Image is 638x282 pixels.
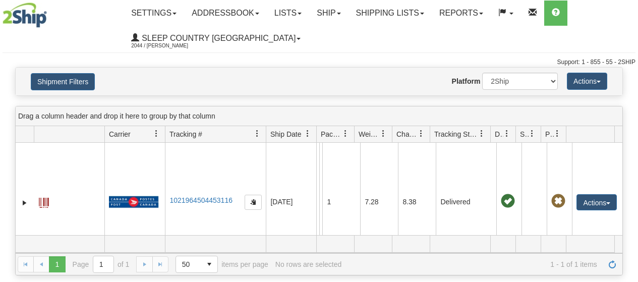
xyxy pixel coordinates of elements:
[266,143,316,261] td: [DATE]
[109,129,131,139] span: Carrier
[131,41,207,51] span: 2044 / [PERSON_NAME]
[124,1,184,26] a: Settings
[375,125,392,142] a: Weight filter column settings
[398,143,436,261] td: 8.38
[249,125,266,142] a: Tracking # filter column settings
[148,125,165,142] a: Carrier filter column settings
[360,143,398,261] td: 7.28
[615,89,637,192] iframe: chat widget
[39,193,49,209] a: Label
[3,3,47,28] img: logo2044.jpg
[275,260,342,268] div: No rows are selected
[245,195,262,210] button: Copy to clipboard
[604,256,620,272] a: Refresh
[322,143,360,261] td: 1
[349,260,597,268] span: 1 - 1 of 1 items
[124,26,308,51] a: Sleep Country [GEOGRAPHIC_DATA] 2044 / [PERSON_NAME]
[184,1,267,26] a: Addressbook
[49,256,65,272] span: Page 1
[498,125,515,142] a: Delivery Status filter column settings
[321,129,342,139] span: Packages
[299,125,316,142] a: Ship Date filter column settings
[176,256,218,273] span: Page sizes drop down
[270,129,301,139] span: Ship Date
[31,73,95,90] button: Shipment Filters
[396,129,418,139] span: Charge
[73,256,130,273] span: Page of 1
[20,198,30,208] a: Expand
[93,256,113,272] input: Page 1
[109,196,158,208] img: 20 - Canada Post
[549,125,566,142] a: Pickup Status filter column settings
[413,125,430,142] a: Charge filter column settings
[524,125,541,142] a: Shipment Issues filter column settings
[359,129,380,139] span: Weight
[337,125,354,142] a: Packages filter column settings
[176,256,268,273] span: items per page
[567,73,607,90] button: Actions
[139,34,296,42] span: Sleep Country [GEOGRAPHIC_DATA]
[349,1,432,26] a: Shipping lists
[3,58,635,67] div: Support: 1 - 855 - 55 - 2SHIP
[576,194,617,210] button: Actions
[473,125,490,142] a: Tracking Status filter column settings
[316,143,319,261] td: Sleep Country [GEOGRAPHIC_DATA] Shipping Department [GEOGRAPHIC_DATA] [GEOGRAPHIC_DATA] [GEOGRAPH...
[267,1,309,26] a: Lists
[434,129,478,139] span: Tracking Status
[201,256,217,272] span: select
[501,194,515,208] span: On time
[432,1,491,26] a: Reports
[545,129,554,139] span: Pickup Status
[452,76,481,86] label: Platform
[169,196,233,204] a: 1021964504453116
[551,194,565,208] span: Pickup Not Assigned
[309,1,348,26] a: Ship
[319,143,322,261] td: [PERSON_NAME] [PERSON_NAME] CA [PERSON_NAME] PARK T8B 0B5
[436,143,496,261] td: Delivered
[16,106,622,126] div: grid grouping header
[495,129,503,139] span: Delivery Status
[169,129,202,139] span: Tracking #
[182,259,195,269] span: 50
[520,129,529,139] span: Shipment Issues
